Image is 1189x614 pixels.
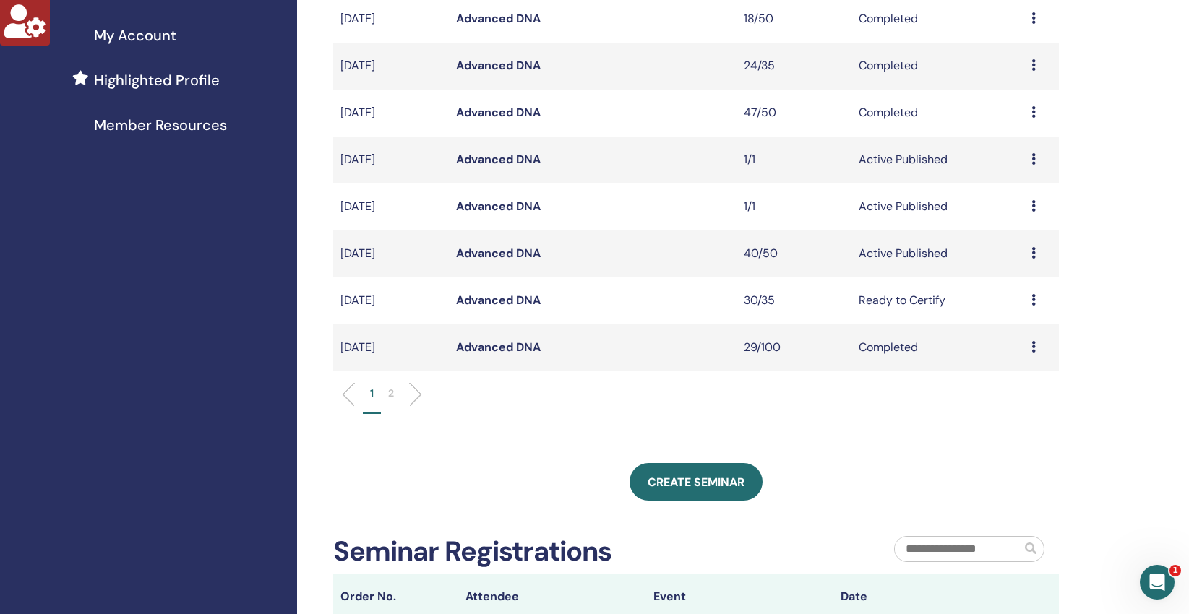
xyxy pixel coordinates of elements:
[94,25,176,46] span: My Account
[630,463,763,501] a: Create seminar
[333,90,448,137] td: [DATE]
[456,11,541,26] a: Advanced DNA
[737,137,851,183] td: 1/1
[94,69,220,91] span: Highlighted Profile
[737,43,851,90] td: 24/35
[851,137,1024,183] td: Active Published
[388,386,394,401] p: 2
[333,183,448,230] td: [DATE]
[333,43,448,90] td: [DATE]
[737,90,851,137] td: 47/50
[851,277,1024,324] td: Ready to Certify
[370,386,374,401] p: 1
[333,230,448,277] td: [DATE]
[333,535,611,568] h2: Seminar Registrations
[1140,565,1175,600] iframe: Intercom live chat
[333,137,448,183] td: [DATE]
[456,199,541,214] a: Advanced DNA
[648,475,744,490] span: Create seminar
[737,324,851,371] td: 29/100
[737,183,851,230] td: 1/1
[456,152,541,167] a: Advanced DNA
[456,58,541,73] a: Advanced DNA
[333,324,448,371] td: [DATE]
[851,43,1024,90] td: Completed
[456,293,541,308] a: Advanced DNA
[851,324,1024,371] td: Completed
[333,277,448,324] td: [DATE]
[851,230,1024,277] td: Active Published
[456,246,541,261] a: Advanced DNA
[456,105,541,120] a: Advanced DNA
[851,90,1024,137] td: Completed
[737,277,851,324] td: 30/35
[94,114,227,136] span: Member Resources
[1169,565,1181,576] span: 1
[737,230,851,277] td: 40/50
[456,340,541,355] a: Advanced DNA
[851,183,1024,230] td: Active Published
